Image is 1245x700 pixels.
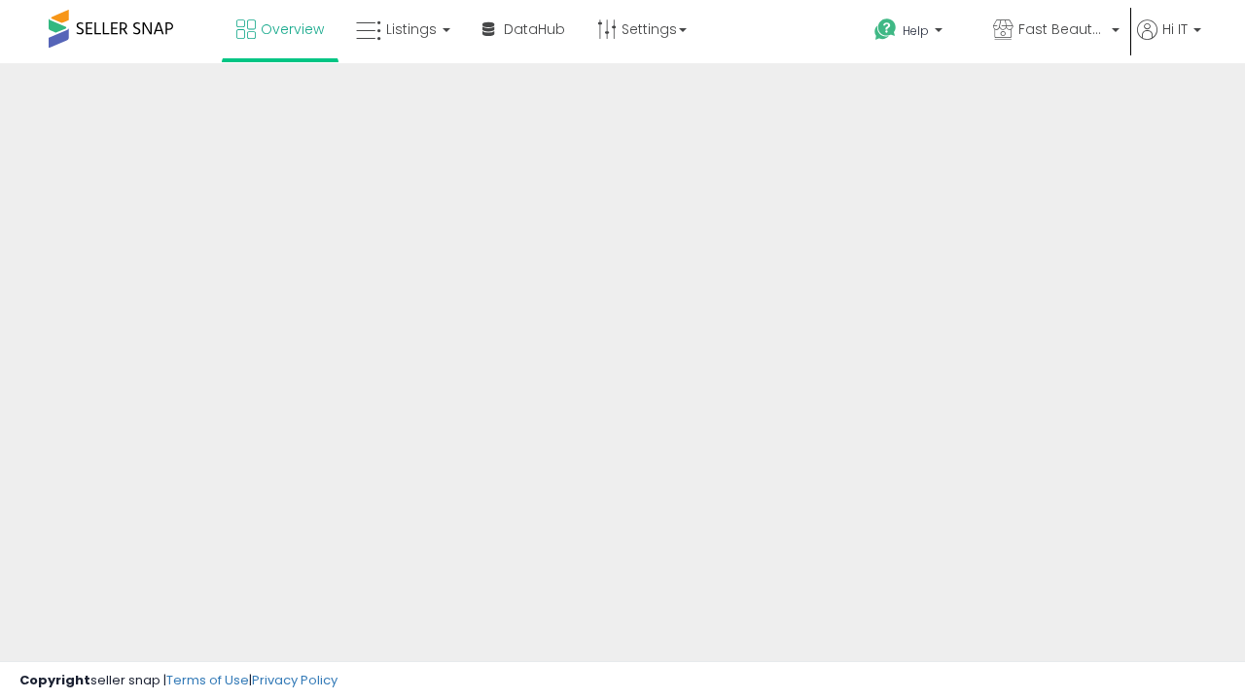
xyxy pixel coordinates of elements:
[903,22,929,39] span: Help
[386,19,437,39] span: Listings
[1018,19,1106,39] span: Fast Beauty ([GEOGRAPHIC_DATA])
[19,671,90,689] strong: Copyright
[19,672,338,690] div: seller snap | |
[873,17,898,42] i: Get Help
[504,19,565,39] span: DataHub
[1162,19,1188,39] span: Hi IT
[1137,19,1201,63] a: Hi IT
[166,671,249,689] a: Terms of Use
[252,671,338,689] a: Privacy Policy
[859,3,976,63] a: Help
[261,19,324,39] span: Overview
